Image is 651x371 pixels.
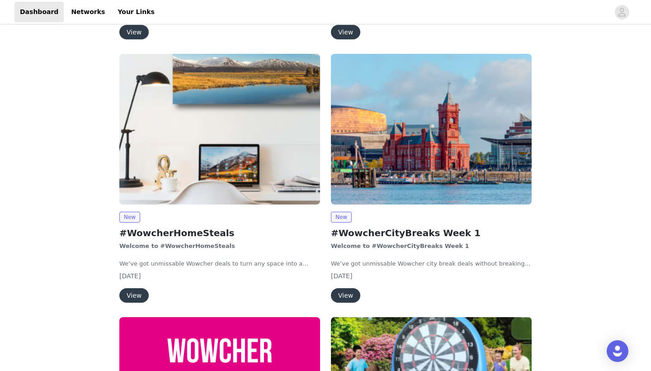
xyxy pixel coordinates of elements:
[112,2,160,22] a: Your Links
[331,243,469,249] strong: Welcome to #WowcherCityBreaks Week 1
[119,25,149,39] button: View
[119,29,149,36] a: View
[331,54,532,205] img: wowcher.co.uk
[331,292,360,299] a: View
[14,2,64,22] a: Dashboard
[331,259,532,268] p: We’ve got unmissable Wowcher city break deals without breaking the bank.
[119,54,320,205] img: wowcher.co.uk
[331,25,360,39] button: View
[119,288,149,303] button: View
[119,243,235,249] strong: Welcome to #WowcherHomeSteals
[119,259,320,268] p: We’ve got unmissable Wowcher deals to turn any space into a summer haven without breaking the bank.
[607,340,628,362] div: Open Intercom Messenger
[618,5,626,19] div: avatar
[119,226,320,240] h2: #WowcherHomeSteals
[331,212,352,223] span: New
[119,292,149,299] a: View
[331,272,352,280] span: [DATE]
[66,2,110,22] a: Networks
[331,29,360,36] a: View
[331,288,360,303] button: View
[331,226,532,240] h2: #WowcherCityBreaks Week 1
[119,272,141,280] span: [DATE]
[119,212,140,223] span: New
